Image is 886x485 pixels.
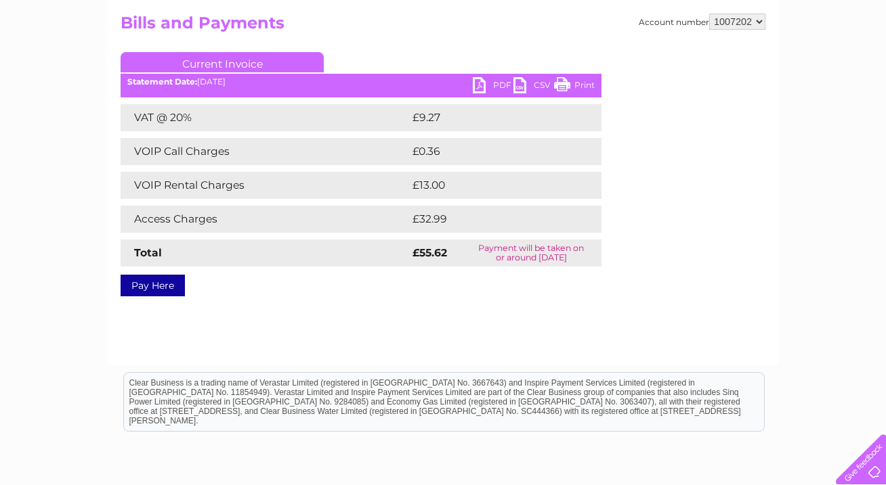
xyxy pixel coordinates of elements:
td: £0.36 [409,138,570,165]
td: VOIP Call Charges [121,138,409,165]
div: Clear Business is a trading name of Verastar Limited (registered in [GEOGRAPHIC_DATA] No. 3667643... [124,7,764,66]
strong: £55.62 [413,246,447,259]
a: Blog [768,57,788,68]
b: Statement Date: [127,76,197,87]
strong: Total [134,246,162,259]
a: Log out [841,57,873,68]
td: Access Charges [121,206,409,233]
img: logo.png [31,35,100,76]
td: £13.00 [409,172,573,199]
td: Payment will be taken on or around [DATE] [461,239,602,267]
td: VAT @ 20% [121,104,409,131]
div: Account number [639,14,765,30]
a: CSV [513,77,554,97]
a: Energy [681,57,711,68]
a: Telecoms [719,57,760,68]
td: £9.27 [409,104,570,131]
td: VOIP Rental Charges [121,172,409,199]
a: Pay Here [121,275,185,296]
td: £32.99 [409,206,574,233]
a: Water [648,57,673,68]
h2: Bills and Payments [121,14,765,39]
a: 0333 014 3131 [631,7,724,24]
a: Current Invoice [121,52,324,72]
a: Contact [796,57,829,68]
a: PDF [473,77,513,97]
div: [DATE] [121,77,602,87]
a: Print [554,77,595,97]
